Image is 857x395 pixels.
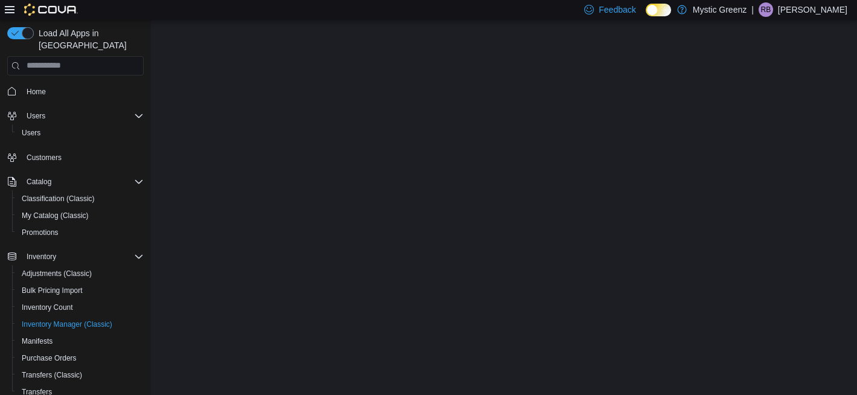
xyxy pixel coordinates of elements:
span: Home [27,87,46,97]
span: Bulk Pricing Import [17,283,144,298]
img: Cova [24,4,78,16]
span: Transfers (Classic) [17,368,144,382]
a: Manifests [17,334,57,348]
input: Dark Mode [646,4,671,16]
span: Manifests [17,334,144,348]
span: Catalog [27,177,51,187]
button: Inventory Count [12,299,148,316]
button: Users [2,108,148,124]
button: Users [22,109,50,123]
span: Adjustments (Classic) [17,266,144,281]
a: Bulk Pricing Import [17,283,88,298]
button: Promotions [12,224,148,241]
a: Inventory Count [17,300,78,315]
button: Customers [2,149,148,166]
span: Users [17,126,144,140]
a: Classification (Classic) [17,191,100,206]
span: Feedback [599,4,636,16]
span: Adjustments (Classic) [22,269,92,278]
a: Purchase Orders [17,351,81,365]
a: Transfers (Classic) [17,368,87,382]
button: Catalog [22,175,56,189]
span: Inventory [22,249,144,264]
span: Home [22,84,144,99]
button: Purchase Orders [12,350,148,367]
button: Classification (Classic) [12,190,148,207]
span: My Catalog (Classic) [17,208,144,223]
span: RB [761,2,771,17]
a: My Catalog (Classic) [17,208,94,223]
button: Adjustments (Classic) [12,265,148,282]
span: Inventory Manager (Classic) [22,320,112,329]
span: Customers [22,150,144,165]
a: Adjustments (Classic) [17,266,97,281]
span: Purchase Orders [22,353,77,363]
a: Inventory Manager (Classic) [17,317,117,332]
button: Transfers (Classic) [12,367,148,384]
button: Home [2,83,148,100]
span: Users [22,109,144,123]
span: My Catalog (Classic) [22,211,89,220]
div: Ryland BeDell [759,2,773,17]
button: Inventory Manager (Classic) [12,316,148,333]
button: Inventory [22,249,61,264]
span: Customers [27,153,62,162]
button: Manifests [12,333,148,350]
p: Mystic Greenz [693,2,747,17]
span: Inventory [27,252,56,262]
span: Manifests [22,336,53,346]
span: Inventory Count [17,300,144,315]
span: Classification (Classic) [17,191,144,206]
button: Inventory [2,248,148,265]
span: Catalog [22,175,144,189]
button: My Catalog (Classic) [12,207,148,224]
span: Promotions [22,228,59,237]
span: Inventory Count [22,303,73,312]
button: Users [12,124,148,141]
span: Purchase Orders [17,351,144,365]
span: Load All Apps in [GEOGRAPHIC_DATA] [34,27,144,51]
span: Users [22,128,40,138]
button: Catalog [2,173,148,190]
span: Classification (Classic) [22,194,95,204]
p: | [751,2,754,17]
a: Users [17,126,45,140]
span: Users [27,111,45,121]
a: Home [22,85,51,99]
p: [PERSON_NAME] [778,2,847,17]
span: Promotions [17,225,144,240]
span: Inventory Manager (Classic) [17,317,144,332]
span: Transfers (Classic) [22,370,82,380]
button: Bulk Pricing Import [12,282,148,299]
span: Bulk Pricing Import [22,286,83,295]
a: Customers [22,150,66,165]
a: Promotions [17,225,63,240]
